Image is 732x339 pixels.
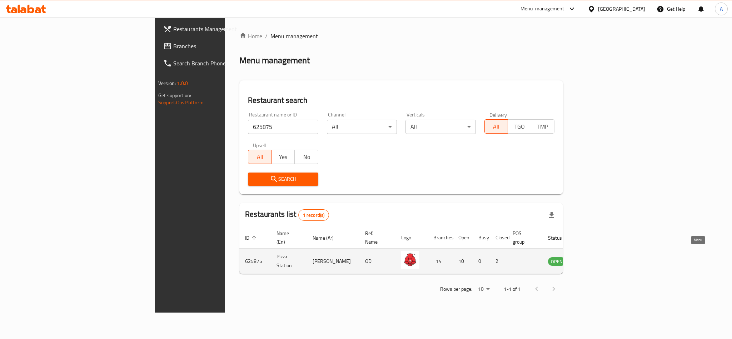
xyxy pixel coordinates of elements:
[239,32,563,40] nav: breadcrumb
[158,55,277,72] a: Search Branch Phone
[327,120,397,134] div: All
[453,249,473,274] td: 10
[548,257,566,266] div: OPEN
[277,229,298,246] span: Name (En)
[473,249,490,274] td: 0
[531,119,554,134] button: TMP
[359,249,395,274] td: OD
[274,152,292,162] span: Yes
[548,234,571,242] span: Status
[484,119,508,134] button: All
[428,249,453,274] td: 14
[548,258,566,266] span: OPEN
[253,143,266,148] label: Upsell
[488,121,505,132] span: All
[440,285,472,294] p: Rows per page:
[489,112,507,117] label: Delivery
[490,249,507,274] td: 2
[271,150,295,164] button: Yes
[307,249,359,274] td: [PERSON_NAME]
[158,79,176,88] span: Version:
[511,121,528,132] span: TGO
[248,150,272,164] button: All
[158,38,277,55] a: Branches
[173,59,271,68] span: Search Branch Phone
[270,32,318,40] span: Menu management
[158,98,204,107] a: Support.OpsPlatform
[245,209,329,221] h2: Restaurants list
[521,5,564,13] div: Menu-management
[245,234,259,242] span: ID
[254,175,312,184] span: Search
[720,5,723,13] span: A
[475,284,492,295] div: Rows per page:
[543,206,560,224] div: Export file
[508,119,531,134] button: TGO
[598,5,645,13] div: [GEOGRAPHIC_DATA]
[313,234,343,242] span: Name (Ar)
[405,120,475,134] div: All
[158,20,277,38] a: Restaurants Management
[504,285,521,294] p: 1-1 of 1
[248,173,318,186] button: Search
[298,209,329,221] div: Total records count
[534,121,552,132] span: TMP
[271,249,307,274] td: Pizza Station
[513,229,534,246] span: POS group
[177,79,188,88] span: 1.0.0
[248,120,318,134] input: Search for restaurant name or ID..
[428,227,453,249] th: Branches
[173,25,271,33] span: Restaurants Management
[298,152,315,162] span: No
[490,227,507,249] th: Closed
[158,91,191,100] span: Get support on:
[299,212,329,219] span: 1 record(s)
[401,251,419,269] img: Pizza Station
[173,42,271,50] span: Branches
[294,150,318,164] button: No
[251,152,269,162] span: All
[365,229,387,246] span: Ref. Name
[473,227,490,249] th: Busy
[453,227,473,249] th: Open
[239,227,604,274] table: enhanced table
[248,95,554,106] h2: Restaurant search
[395,227,428,249] th: Logo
